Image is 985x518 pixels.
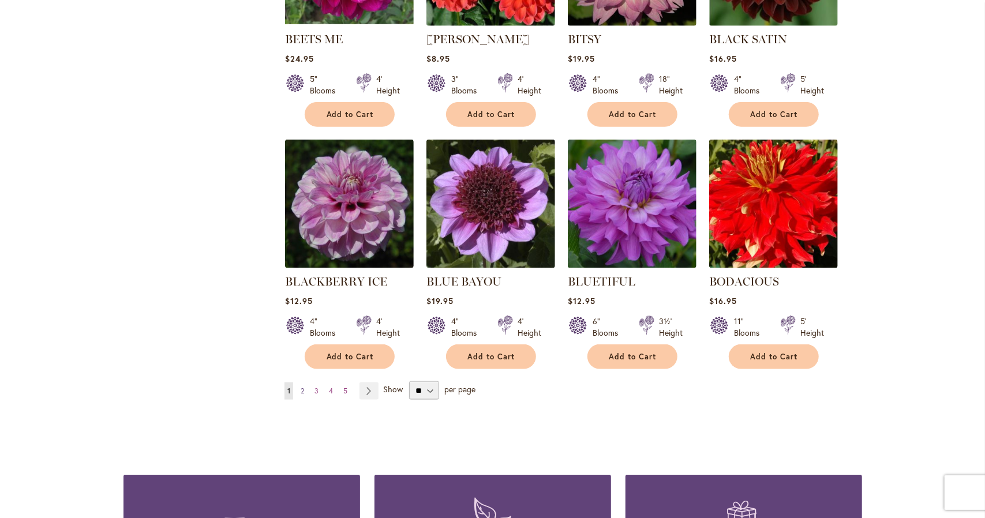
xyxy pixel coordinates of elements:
[709,260,838,271] a: BODACIOUS
[734,73,766,96] div: 4" Blooms
[593,73,625,96] div: 4" Blooms
[518,316,541,339] div: 4' Height
[314,386,319,395] span: 3
[305,102,395,127] button: Add to Cart
[301,386,304,395] span: 2
[376,73,400,96] div: 4' Height
[426,53,450,64] span: $8.95
[709,32,787,46] a: BLACK SATIN
[376,316,400,339] div: 4' Height
[709,140,838,268] img: BODACIOUS
[340,382,350,400] a: 5
[9,477,41,509] iframe: Launch Accessibility Center
[518,73,541,96] div: 4' Height
[426,295,454,306] span: $19.95
[734,316,766,339] div: 11" Blooms
[446,344,536,369] button: Add to Cart
[800,316,824,339] div: 5' Height
[444,384,475,395] span: per page
[468,352,515,362] span: Add to Cart
[709,295,737,306] span: $16.95
[729,344,819,369] button: Add to Cart
[310,316,342,339] div: 4" Blooms
[285,17,414,28] a: BEETS ME
[587,344,677,369] button: Add to Cart
[343,386,347,395] span: 5
[285,295,313,306] span: $12.95
[568,140,696,268] img: Bluetiful
[751,352,798,362] span: Add to Cart
[659,316,683,339] div: 3½' Height
[587,102,677,127] button: Add to Cart
[305,344,395,369] button: Add to Cart
[568,17,696,28] a: BITSY
[287,386,290,395] span: 1
[468,110,515,119] span: Add to Cart
[383,384,403,395] span: Show
[709,17,838,28] a: BLACK SATIN
[285,53,314,64] span: $24.95
[326,382,336,400] a: 4
[729,102,819,127] button: Add to Cart
[285,275,387,288] a: BLACKBERRY ICE
[327,110,374,119] span: Add to Cart
[426,260,555,271] a: BLUE BAYOU
[709,275,779,288] a: BODACIOUS
[568,32,601,46] a: BITSY
[285,260,414,271] a: BLACKBERRY ICE
[310,73,342,96] div: 5" Blooms
[568,53,595,64] span: $19.95
[426,17,555,28] a: BENJAMIN MATTHEW
[451,73,484,96] div: 3" Blooms
[327,352,374,362] span: Add to Cart
[426,32,529,46] a: [PERSON_NAME]
[451,316,484,339] div: 4" Blooms
[609,352,657,362] span: Add to Cart
[751,110,798,119] span: Add to Cart
[568,275,635,288] a: BLUETIFUL
[426,275,501,288] a: BLUE BAYOU
[800,73,824,96] div: 5' Height
[446,102,536,127] button: Add to Cart
[285,140,414,268] img: BLACKBERRY ICE
[593,316,625,339] div: 6" Blooms
[285,32,343,46] a: BEETS ME
[329,386,333,395] span: 4
[298,382,307,400] a: 2
[709,53,737,64] span: $16.95
[312,382,321,400] a: 3
[659,73,683,96] div: 18" Height
[568,260,696,271] a: Bluetiful
[568,295,596,306] span: $12.95
[426,140,555,268] img: BLUE BAYOU
[609,110,657,119] span: Add to Cart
